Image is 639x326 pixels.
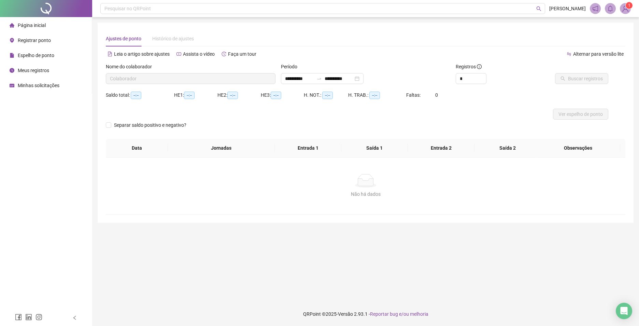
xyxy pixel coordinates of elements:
span: file [10,53,14,58]
span: to [316,76,322,81]
span: --:-- [322,92,333,99]
span: facebook [15,314,22,321]
span: --:-- [369,92,380,99]
span: Faça um tour [228,51,256,57]
span: Registrar ponto [18,38,51,43]
span: Observações [541,144,615,152]
img: 94521 [620,3,630,14]
span: 0 [435,92,438,98]
div: Não há dados [114,190,617,198]
span: Assista o vídeo [183,51,215,57]
span: info-circle [477,64,482,69]
div: HE 1: [174,91,217,99]
span: home [10,23,14,28]
div: Open Intercom Messenger [616,303,632,319]
span: environment [10,38,14,43]
label: Nome do colaborador [106,63,156,70]
span: Meus registros [18,68,49,73]
span: swap-right [316,76,322,81]
span: search [536,6,541,11]
th: Saída 1 [341,139,408,158]
span: Separar saldo positivo e negativo? [111,121,189,129]
span: Minhas solicitações [18,83,59,88]
th: Saída 2 [474,139,541,158]
th: Data [106,139,168,158]
span: --:-- [184,92,195,99]
th: Entrada 2 [408,139,474,158]
span: --:-- [227,92,238,99]
footer: QRPoint © 2025 - 2.93.1 - [92,302,639,326]
span: --:-- [271,92,281,99]
span: Alternar para versão lite [573,51,624,57]
div: H. TRAB.: [348,91,406,99]
span: notification [592,5,598,12]
span: Leia o artigo sobre ajustes [114,51,170,57]
div: HE 2: [217,91,261,99]
span: left [72,315,77,320]
button: Ver espelho de ponto [553,109,608,120]
th: Entrada 1 [275,139,341,158]
div: Saldo total: [106,91,174,99]
div: HE 3: [261,91,304,99]
div: H. NOT.: [304,91,348,99]
span: schedule [10,83,14,88]
span: Faltas: [406,92,422,98]
span: Página inicial [18,23,46,28]
span: history [222,52,226,56]
span: file-text [108,52,112,56]
span: Reportar bug e/ou melhoria [370,311,428,317]
span: Ajustes de ponto [106,36,141,41]
span: bell [607,5,613,12]
sup: Atualize o seu contato no menu Meus Dados [626,2,633,9]
span: swap [567,52,571,56]
span: Histórico de ajustes [152,36,194,41]
label: Período [281,63,302,70]
span: youtube [176,52,181,56]
span: linkedin [25,314,32,321]
button: Buscar registros [555,73,608,84]
span: Espelho de ponto [18,53,54,58]
th: Jornadas [168,139,275,158]
th: Observações [536,139,620,158]
span: Versão [338,311,353,317]
span: [PERSON_NAME] [549,5,586,12]
span: --:-- [131,92,141,99]
span: instagram [35,314,42,321]
span: Registros [456,63,482,70]
span: 1 [628,3,630,8]
span: clock-circle [10,68,14,73]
